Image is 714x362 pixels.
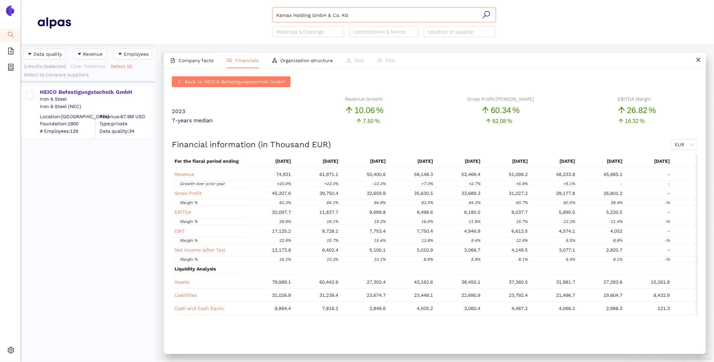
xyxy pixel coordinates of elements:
span: -% [664,200,670,205]
button: caret-downEmployees [114,49,152,59]
span: 2,988.3 [606,306,622,311]
span: 5,890.5 [559,209,575,215]
span: 5,220.5 [606,209,622,215]
span: Margin % [180,200,198,205]
span: 23,449.1 [414,292,433,298]
span: 32,659.9 [367,190,386,196]
span: % [376,104,383,117]
span: 9,699.8 [369,209,386,215]
span: Growth over prior year [180,181,225,186]
span: Assets [175,279,189,285]
span: 43,162.6 [414,279,433,285]
span: 21,496.7 [556,292,575,298]
span: - [667,228,670,234]
span: [DATE] [370,158,386,164]
span: 4,487.2 [511,306,528,311]
span: 64.2% [468,200,480,205]
span: 121.3 [658,306,670,311]
span: eye [377,58,382,63]
span: .32 [631,118,639,124]
span: Gross Profit [175,190,202,196]
span: 27,293.6 [603,279,622,285]
span: EBITDA [175,209,191,215]
span: 8.1% [518,257,528,262]
span: 1 results, 0 selected [24,63,66,69]
span: fund-view [227,58,232,63]
span: 19.2% [374,219,386,224]
span: 50,400.6 [367,172,386,177]
span: 23,792.4 [509,292,528,298]
span: 2,848.6 [369,306,386,311]
span: Cash and Cash Equiv. [175,306,225,311]
span: warning [346,58,351,63]
span: 12.9% [516,238,528,243]
span: Revenue [83,50,103,58]
span: 12.2% [563,219,575,224]
span: .50 [366,118,373,124]
span: 8.9% [423,257,433,262]
div: Location: [GEOGRAPHIC_DATA] [40,113,95,120]
span: Financials [235,58,259,63]
span: 8,432.9 [653,292,670,298]
span: 15.7% [326,238,338,243]
span: 6,180.5 [464,209,480,215]
span: file-text [170,58,175,63]
span: 20,097.7 [272,209,291,215]
span: .82 [636,106,647,115]
span: [DATE] [417,158,433,164]
span: 16.2% [279,257,291,262]
span: Margin % [180,257,198,262]
span: [DATE] [654,158,670,164]
span: - [667,247,670,253]
span: 16.9% [421,219,433,224]
span: -10.2% [372,181,386,186]
span: 51,098.2 [509,172,528,177]
span: 6,402.4 [322,247,338,253]
span: 6,612.5 [511,228,528,234]
span: 60.5% [563,200,575,205]
span: Type: private [99,121,151,127]
span: 4,066.1 [559,306,575,311]
span: 60,442.6 [319,279,338,285]
span: 31,027.2 [509,190,528,196]
span: EBIT [175,228,185,234]
span: 74,921 [276,172,291,177]
span: left [177,79,182,85]
span: 13.8% [421,238,433,243]
span: 62 [492,118,499,124]
span: 9.4% [471,238,480,243]
span: For the fiscal period ending [175,158,239,164]
div: Revenue: 67.9M USD [99,113,151,120]
span: 3,060.4 [464,306,480,311]
button: Clear Selection [70,61,110,72]
span: 22,690.9 [461,292,480,298]
span: +20.9% [277,181,291,186]
span: 8.8% [613,238,622,243]
span: EUR [675,139,694,150]
span: 6.4% [566,257,575,262]
span: [DATE] [275,158,291,164]
span: 11,837.7 [319,209,338,215]
span: 7 [363,118,366,124]
span: 79,989.1 [272,279,291,285]
span: 27,302.4 [367,279,386,285]
span: 29,177.8 [556,190,575,196]
button: leftBack to 'HEICO Befestigungstechnik GmbH' [172,76,291,87]
span: 33,689.3 [461,190,480,196]
span: 10.1% [374,257,386,262]
span: .34 [500,106,511,115]
span: Back to 'HEICO Befestigungstechnik GmbH' [185,78,285,85]
span: 26 [627,106,636,115]
span: [DATE] [559,158,575,164]
span: +5.1% [563,181,575,186]
div: Gross Profit [PERSON_NAME] [467,95,534,103]
img: Logo [5,5,16,16]
img: Homepage [37,14,71,31]
span: % [649,104,656,117]
span: Foundation: 1900 [40,121,95,127]
span: 22.9% [279,238,291,243]
span: arrow-up [345,106,353,114]
span: 9,498.6 [417,209,433,215]
button: caret-downData quality [24,49,66,59]
span: 58.4% [611,200,622,205]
